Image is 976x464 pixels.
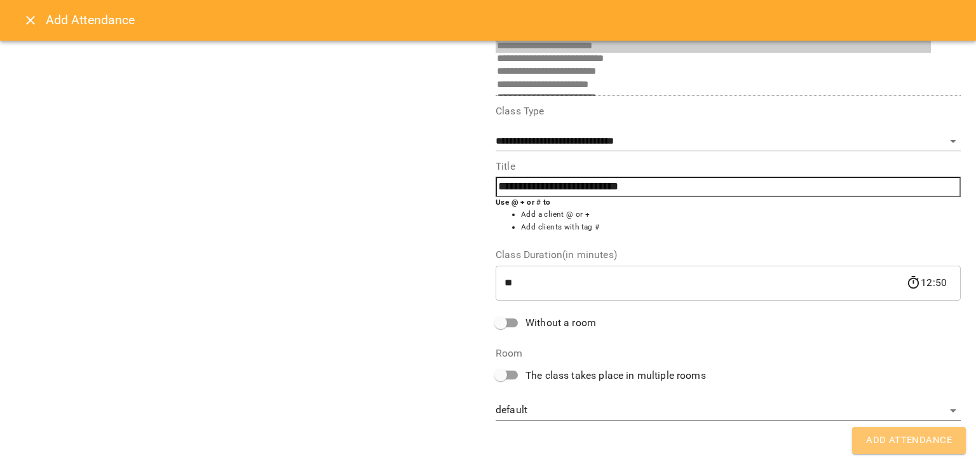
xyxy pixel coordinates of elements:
h6: Add Attendance [46,10,961,30]
li: Add a client @ or + [521,208,961,221]
span: Without a room [525,315,596,331]
span: The class takes place in multiple rooms [525,368,706,383]
label: Class Type [496,106,961,116]
button: Close [15,5,46,36]
label: Class Duration(in minutes) [496,250,961,260]
label: Room [496,348,961,358]
div: default [496,400,961,421]
span: Add Attendance [866,432,952,449]
button: Add Attendance [852,427,966,454]
li: Add clients with tag # [521,221,961,234]
label: Title [496,161,961,172]
b: Use @ + or # to [496,198,551,207]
